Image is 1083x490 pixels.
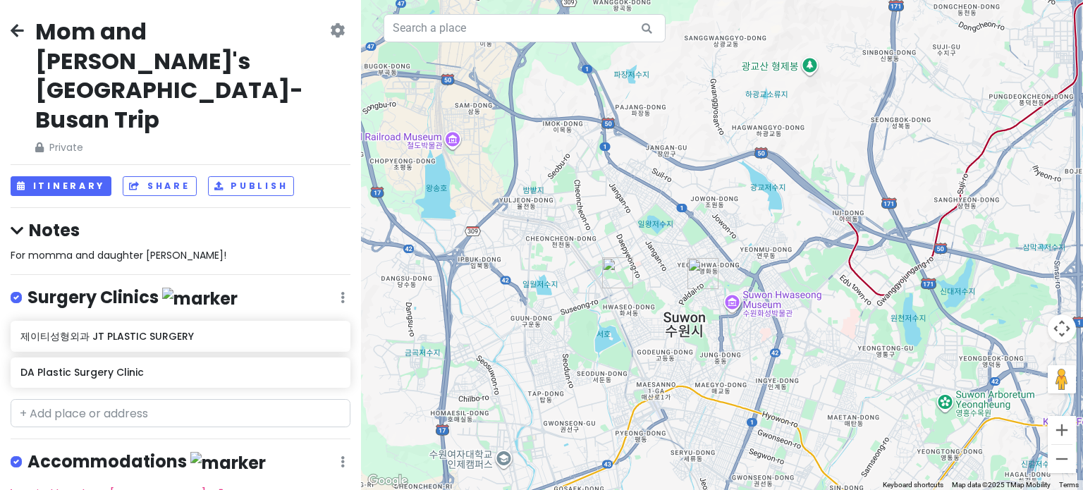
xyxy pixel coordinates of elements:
[11,248,226,262] span: For momma and daughter [PERSON_NAME]!
[1048,416,1076,444] button: Zoom in
[27,451,266,474] h4: Accommodations
[20,366,340,379] h6: DA Plastic Surgery Clinic
[208,176,295,197] button: Publish
[35,17,327,134] h2: Mom and [PERSON_NAME]'s [GEOGRAPHIC_DATA]-Busan Trip
[384,14,666,42] input: Search a place
[11,176,111,197] button: Itinerary
[11,219,350,241] h4: Notes
[35,140,327,155] span: Private
[1048,445,1076,473] button: Zoom out
[11,399,350,427] input: + Add place or address
[162,288,238,310] img: marker
[596,252,639,294] div: Starfield Suwon
[883,480,943,490] button: Keyboard shortcuts
[952,481,1051,489] span: Map data ©2025 TMap Mobility
[27,286,238,310] h4: Surgery Clinics
[1048,365,1076,393] button: Drag Pegman onto the map to open Street View
[1059,481,1079,489] a: Terms (opens in new tab)
[1048,314,1076,343] button: Map camera controls
[123,176,196,197] button: Share
[365,472,411,490] a: Open this area in Google Maps (opens a new window)
[365,472,411,490] img: Google
[20,330,340,343] h6: 제이티성형외과 JT PLASTIC SURGERY
[682,252,724,295] div: Suwon Hwaseong Fortress
[190,452,266,474] img: marker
